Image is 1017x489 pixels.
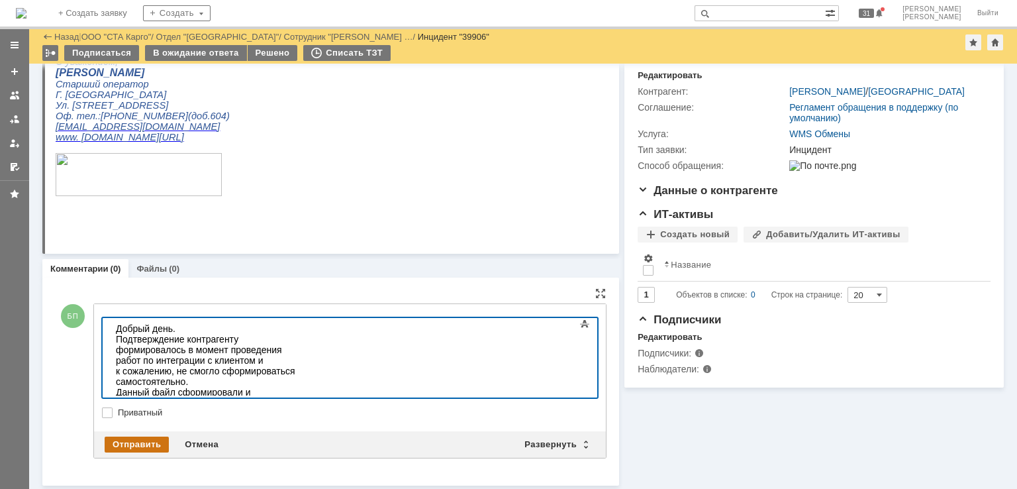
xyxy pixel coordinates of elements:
span: 31 [859,9,874,18]
label: Приватный [118,407,595,418]
div: Инцидент "39906" [418,32,489,42]
a: [GEOGRAPHIC_DATA] [868,86,965,97]
div: Инцидент [789,144,984,155]
span: Настройки [643,253,654,264]
a: Комментарии [50,264,109,274]
span: Расширенный поиск [825,6,838,19]
div: (0) [169,264,179,274]
div: Подтверждение контрагенту формировалось в момент проведения работ по интеграции с клиентом и [5,16,193,48]
div: Редактировать [638,70,702,81]
div: Услуга: [638,129,787,139]
a: Мои согласования [4,156,25,178]
div: Название [671,260,711,270]
a: Назад [54,32,79,42]
a: [PERSON_NAME] [789,86,865,97]
th: Название [659,248,980,282]
img: logo [16,8,26,19]
span: [PERSON_NAME] [902,13,961,21]
div: 0 [751,287,755,303]
span: БП [61,304,85,328]
a: Заявки на командах [4,85,25,106]
div: / [81,32,156,42]
div: Способ обращения: [638,160,787,171]
a: Перейти на домашнюю страницу [16,8,26,19]
div: | [79,31,81,41]
span: (доб.604) [132,129,174,139]
div: Редактировать [638,332,702,343]
span: [PERSON_NAME] [902,5,961,13]
span: [PHONE_NUMBER] [45,129,132,139]
div: Подписчики: [638,348,771,358]
i: Строк на странице: [676,287,842,303]
a: Сотрудник "[PERSON_NAME] … [284,32,413,42]
div: к сожалению, не смогло сформироваться самостоятельно. [5,48,193,69]
div: Данный файл сформировали и переотправили контрагенту. [5,69,193,90]
span: ИТ-активы [638,208,713,221]
div: Тип заявки: [638,144,787,155]
div: / [156,32,284,42]
a: Регламент обращения в поддержку (по умолчанию) [789,102,958,123]
span: Подписчики [638,313,721,326]
span: Данные о контрагенте [638,184,778,197]
a: Мои заявки [4,133,25,154]
a: ООО "СТА Карго" [81,32,152,42]
a: Заявки в моей ответственности [4,109,25,130]
a: Файлы [136,264,167,274]
div: Создать [143,5,211,21]
div: ​Добрый день. [5,5,193,16]
div: Сделать домашней страницей [987,34,1003,50]
span: Показать панель инструментов [577,316,593,332]
div: Работа с массовостью [42,45,58,61]
div: Соглашение: [638,102,787,113]
a: Создать заявку [4,61,25,82]
div: (0) [111,264,121,274]
div: Добавить в избранное [965,34,981,50]
a: Отдел "[GEOGRAPHIC_DATA]" [156,32,279,42]
a: WMS Обмены [789,129,850,139]
div: / [789,86,965,97]
div: На всю страницу [595,288,606,299]
div: Контрагент: [638,86,787,97]
div: / [284,32,418,42]
span: Объектов в списке: [676,290,747,299]
img: По почте.png [789,160,856,171]
div: Наблюдатели: [638,364,771,374]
